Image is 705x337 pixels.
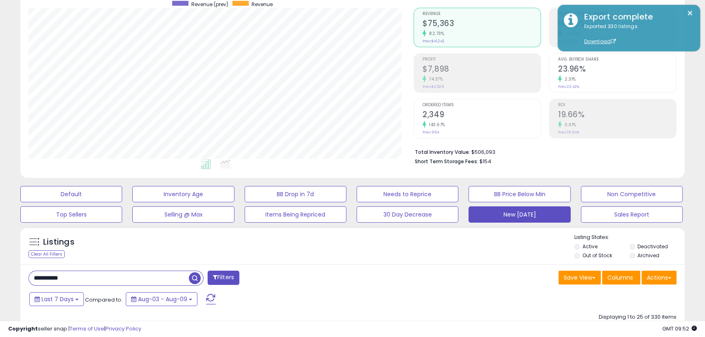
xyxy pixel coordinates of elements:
label: Out of Stock [582,252,612,259]
h2: 23.96% [558,64,676,75]
button: Non Competitive [581,186,683,202]
small: Prev: $41,242 [423,39,444,44]
div: Clear All Filters [28,250,65,258]
span: $154 [479,158,491,165]
button: Items Being Repriced [245,206,346,223]
span: Revenue (prev) [191,1,228,8]
span: Revenue [423,12,541,16]
button: × [687,8,693,18]
button: Needs to Reprice [357,186,458,202]
span: Revenue [252,1,273,8]
div: Displaying 1 to 25 of 330 items [599,313,677,321]
div: seller snap | | [8,325,141,333]
button: BB Price Below Min [469,186,570,202]
button: Top Sellers [20,206,122,223]
div: Exported 330 listings. [578,23,694,46]
small: Prev: 23.42% [558,84,579,89]
h2: 19.66% [558,110,676,121]
a: Download [584,38,616,45]
small: 2.31% [562,76,576,82]
h5: Listings [43,236,74,248]
span: 2025-08-17 09:52 GMT [662,325,697,333]
span: Ordered Items [423,103,541,107]
div: Export complete [578,11,694,23]
button: Inventory Age [132,186,234,202]
button: Filters [208,271,239,285]
small: 0.61% [562,122,576,128]
h2: $75,363 [423,19,541,30]
small: 143.67% [426,122,445,128]
span: Columns [607,274,633,282]
b: Total Inventory Value: [415,149,470,155]
small: Prev: $4,529 [423,84,444,89]
span: Profit [423,57,541,62]
button: Actions [642,271,677,284]
b: Short Term Storage Fees: [415,158,478,165]
button: 30 Day Decrease [357,206,458,223]
h2: 2,349 [423,110,541,121]
p: Listing States: [574,234,685,241]
span: ROI [558,103,676,107]
button: Sales Report [581,206,683,223]
label: Archived [637,252,659,259]
a: Privacy Policy [105,325,141,333]
button: Selling @ Max [132,206,234,223]
a: Terms of Use [70,325,104,333]
label: Active [582,243,597,250]
button: Save View [558,271,601,284]
button: Last 7 Days [29,292,84,306]
span: Compared to: [85,296,123,304]
small: 74.37% [426,76,443,82]
span: Aug-03 - Aug-09 [138,295,187,303]
small: 82.73% [426,31,444,37]
span: Avg. Buybox Share [558,57,676,62]
small: Prev: 964 [423,130,439,135]
button: Aug-03 - Aug-09 [126,292,197,306]
li: $506,093 [415,147,670,156]
button: Columns [602,271,640,284]
span: Last 7 Days [42,295,74,303]
button: BB Drop in 7d [245,186,346,202]
small: Prev: 19.54% [558,130,579,135]
button: New [DATE] [469,206,570,223]
label: Deactivated [637,243,668,250]
strong: Copyright [8,325,38,333]
h2: $7,898 [423,64,541,75]
button: Default [20,186,122,202]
